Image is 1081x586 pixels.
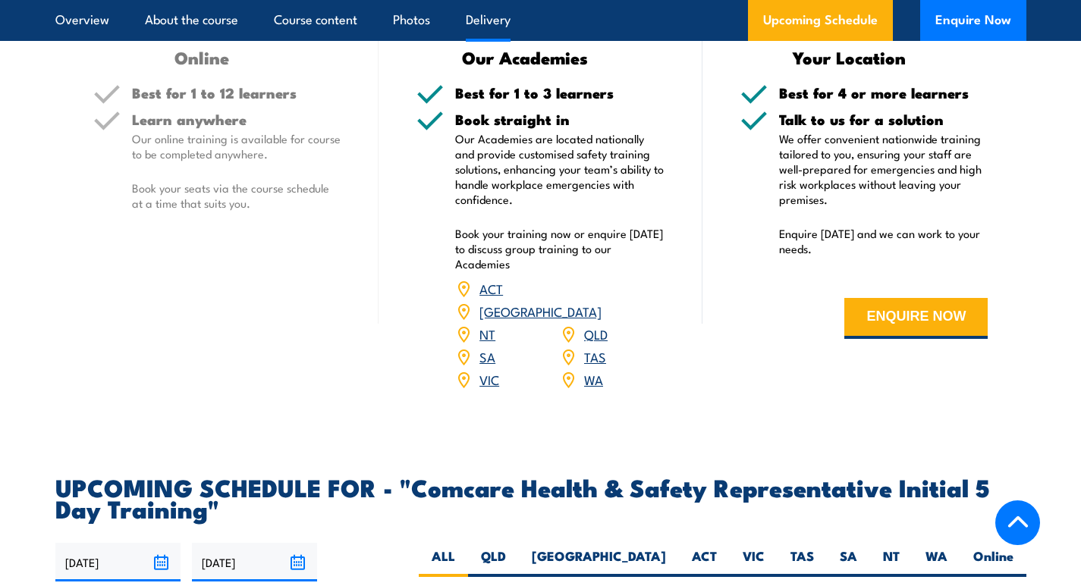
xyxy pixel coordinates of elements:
[55,543,181,581] input: From date
[584,324,608,343] a: QLD
[779,131,988,207] p: We offer convenient nationwide training tailored to you, ensuring your staff are well-prepared fo...
[455,131,665,207] p: Our Academies are located nationally and provide customised safety training solutions, enhancing ...
[913,547,960,577] label: WA
[479,324,495,343] a: NT
[468,547,519,577] label: QLD
[519,547,679,577] label: [GEOGRAPHIC_DATA]
[730,547,778,577] label: VIC
[132,180,341,211] p: Book your seats via the course schedule at a time that suits you.
[827,547,870,577] label: SA
[416,49,634,66] h3: Our Academies
[479,347,495,365] a: SA
[132,112,341,127] h5: Learn anywhere
[779,112,988,127] h5: Talk to us for a solution
[455,86,665,100] h5: Best for 1 to 3 learners
[93,49,311,66] h3: Online
[584,347,606,365] a: TAS
[419,547,468,577] label: ALL
[870,547,913,577] label: NT
[192,543,317,581] input: To date
[455,226,665,271] p: Book your training now or enquire [DATE] to discuss group training to our Academies
[584,370,603,388] a: WA
[779,86,988,100] h5: Best for 4 or more learners
[679,547,730,577] label: ACT
[479,302,602,320] a: [GEOGRAPHIC_DATA]
[740,49,958,66] h3: Your Location
[778,547,827,577] label: TAS
[479,370,499,388] a: VIC
[844,298,988,339] button: ENQUIRE NOW
[132,86,341,100] h5: Best for 1 to 12 learners
[132,131,341,161] p: Our online training is available for course to be completed anywhere.
[55,476,1026,519] h2: UPCOMING SCHEDULE FOR - "Comcare Health & Safety Representative Initial 5 Day Training"
[960,547,1026,577] label: Online
[479,279,503,297] a: ACT
[779,226,988,256] p: Enquire [DATE] and we can work to your needs.
[455,112,665,127] h5: Book straight in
